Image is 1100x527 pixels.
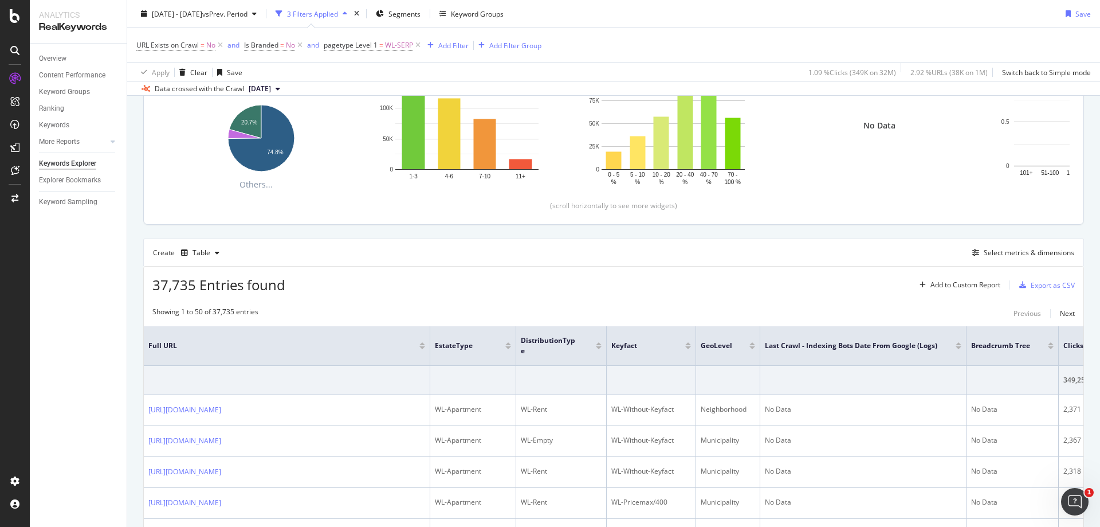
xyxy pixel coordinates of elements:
[635,179,640,185] text: %
[213,63,242,81] button: Save
[451,9,504,18] div: Keyword Groups
[152,67,170,77] div: Apply
[1031,280,1075,290] div: Export as CSV
[176,244,224,262] button: Table
[728,171,737,178] text: 70 -
[39,53,119,65] a: Overview
[39,69,119,81] a: Content Performance
[611,179,616,185] text: %
[1041,170,1059,176] text: 51-100
[380,106,394,112] text: 100K
[521,404,602,415] div: WL-Rent
[39,158,96,170] div: Keywords Explorer
[371,5,425,23] button: Segments
[280,40,284,50] span: =
[241,119,257,126] text: 20.7%
[997,63,1091,81] button: Switch back to Simple mode
[1013,307,1041,321] button: Previous
[235,178,277,192] span: Others...
[1015,276,1075,294] button: Export as CSV
[516,173,525,179] text: 11+
[383,136,393,142] text: 50K
[39,21,117,34] div: RealKeywords
[175,63,207,81] button: Clear
[379,40,383,50] span: =
[589,143,599,150] text: 25K
[653,171,671,178] text: 10 - 20
[1060,309,1075,318] div: Next
[271,5,352,23] button: 3 Filters Applied
[39,174,101,186] div: Explorer Bookmarks
[227,40,239,50] button: and
[910,67,988,77] div: 2.92 % URLs ( 38K on 1M )
[136,5,261,23] button: [DATE] - [DATE]vsPrev. Period
[227,67,242,77] div: Save
[286,37,295,53] span: No
[706,179,712,185] text: %
[1063,341,1083,351] span: Clicks
[521,335,579,356] span: DistributionType
[171,99,350,173] svg: A chart.
[808,67,896,77] div: 1.09 % Clicks ( 349K on 32M )
[701,466,755,477] div: Municipality
[1001,119,1009,125] text: 0.5
[148,341,402,351] span: Full URL
[765,466,961,477] div: No Data
[701,404,755,415] div: Neighborhood
[39,196,97,208] div: Keyword Sampling
[611,341,668,351] span: Keyfact
[435,5,508,23] button: Keyword Groups
[608,171,619,178] text: 0 - 5
[971,404,1054,415] div: No Data
[489,40,541,50] div: Add Filter Group
[1002,67,1091,77] div: Switch back to Simple mode
[968,246,1074,260] button: Select metrics & dimensions
[202,9,247,18] span: vs Prev. Period
[307,40,319,50] div: and
[39,86,119,98] a: Keyword Groups
[148,404,221,416] a: [URL][DOMAIN_NAME]
[701,341,732,351] span: GeoLevel
[765,404,961,415] div: No Data
[589,120,599,127] text: 50K
[765,497,961,508] div: No Data
[589,97,599,104] text: 75K
[521,435,602,446] div: WL-Empty
[39,158,119,170] a: Keywords Explorer
[435,404,511,415] div: WL-Apartment
[930,282,1000,288] div: Add to Custom Report
[39,103,119,115] a: Ranking
[676,171,694,178] text: 20 - 40
[39,86,90,98] div: Keyword Groups
[148,466,221,478] a: [URL][DOMAIN_NAME]
[158,201,1070,210] div: (scroll horizontally to see more widgets)
[971,341,1031,351] span: Breadcrumb Tree
[1020,170,1033,176] text: 101+
[971,435,1054,446] div: No Data
[192,249,210,256] div: Table
[39,119,69,131] div: Keywords
[971,466,1054,477] div: No Data
[1085,488,1094,497] span: 1
[153,244,224,262] div: Create
[701,497,755,508] div: Municipality
[39,196,119,208] a: Keyword Sampling
[659,179,664,185] text: %
[611,497,691,508] div: WL-Pricemax/400
[1066,170,1081,176] text: 16-50
[701,435,755,446] div: Municipality
[1061,488,1089,516] iframe: Intercom live chat
[267,149,283,155] text: 74.8%
[521,466,602,477] div: WL-Rent
[611,466,691,477] div: WL-Without-Keyfact
[201,40,205,50] span: =
[409,173,418,179] text: 1-3
[378,72,556,187] svg: A chart.
[630,171,645,178] text: 5 - 10
[39,136,107,148] a: More Reports
[765,435,961,446] div: No Data
[39,53,66,65] div: Overview
[390,166,393,173] text: 0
